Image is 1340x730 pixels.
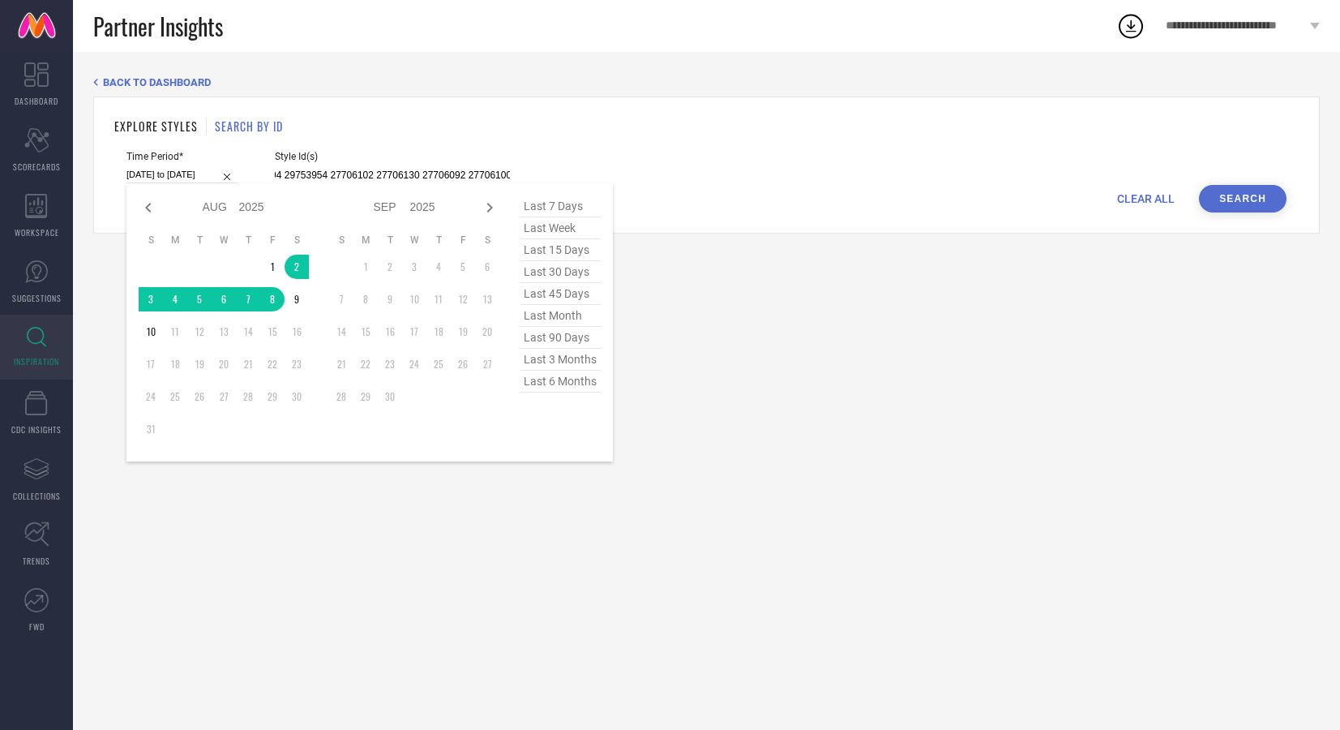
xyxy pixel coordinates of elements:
[426,352,451,376] td: Thu Sep 25 2025
[426,255,451,279] td: Thu Sep 04 2025
[212,287,236,311] td: Wed Aug 06 2025
[212,234,236,247] th: Wednesday
[520,305,601,327] span: last month
[378,384,402,409] td: Tue Sep 30 2025
[163,320,187,344] td: Mon Aug 11 2025
[451,287,475,311] td: Fri Sep 12 2025
[114,118,198,135] h1: EXPLORE STYLES
[353,255,378,279] td: Mon Sep 01 2025
[451,352,475,376] td: Fri Sep 26 2025
[520,283,601,305] span: last 45 days
[329,352,353,376] td: Sun Sep 21 2025
[139,417,163,441] td: Sun Aug 31 2025
[285,255,309,279] td: Sat Aug 02 2025
[103,76,211,88] span: BACK TO DASHBOARD
[480,198,499,217] div: Next month
[353,234,378,247] th: Monday
[139,198,158,217] div: Previous month
[1116,11,1145,41] div: Open download list
[15,226,59,238] span: WORKSPACE
[285,234,309,247] th: Saturday
[163,352,187,376] td: Mon Aug 18 2025
[215,118,283,135] h1: SEARCH BY ID
[1117,192,1175,205] span: CLEAR ALL
[236,384,260,409] td: Thu Aug 28 2025
[15,95,58,107] span: DASHBOARD
[29,620,45,633] span: FWD
[520,327,601,349] span: last 90 days
[1199,185,1286,213] button: Search
[236,234,260,247] th: Thursday
[163,384,187,409] td: Mon Aug 25 2025
[260,234,285,247] th: Friday
[187,384,212,409] td: Tue Aug 26 2025
[329,234,353,247] th: Sunday
[402,352,426,376] td: Wed Sep 24 2025
[426,320,451,344] td: Thu Sep 18 2025
[14,355,59,367] span: INSPIRATION
[520,261,601,283] span: last 30 days
[163,287,187,311] td: Mon Aug 04 2025
[260,287,285,311] td: Fri Aug 08 2025
[475,352,499,376] td: Sat Sep 27 2025
[378,234,402,247] th: Tuesday
[402,287,426,311] td: Wed Sep 10 2025
[93,10,223,43] span: Partner Insights
[139,234,163,247] th: Sunday
[236,352,260,376] td: Thu Aug 21 2025
[285,384,309,409] td: Sat Aug 30 2025
[402,234,426,247] th: Wednesday
[329,384,353,409] td: Sun Sep 28 2025
[13,490,61,502] span: COLLECTIONS
[353,320,378,344] td: Mon Sep 15 2025
[520,217,601,239] span: last week
[285,287,309,311] td: Sat Aug 09 2025
[212,352,236,376] td: Wed Aug 20 2025
[212,384,236,409] td: Wed Aug 27 2025
[139,384,163,409] td: Sun Aug 24 2025
[187,320,212,344] td: Tue Aug 12 2025
[520,239,601,261] span: last 15 days
[475,287,499,311] td: Sat Sep 13 2025
[11,423,62,436] span: CDC INSIGHTS
[126,151,238,162] span: Time Period*
[260,384,285,409] td: Fri Aug 29 2025
[275,151,510,162] span: Style Id(s)
[187,287,212,311] td: Tue Aug 05 2025
[520,349,601,371] span: last 3 months
[236,287,260,311] td: Thu Aug 07 2025
[426,234,451,247] th: Thursday
[520,195,601,217] span: last 7 days
[451,234,475,247] th: Friday
[378,255,402,279] td: Tue Sep 02 2025
[402,255,426,279] td: Wed Sep 03 2025
[426,287,451,311] td: Thu Sep 11 2025
[378,320,402,344] td: Tue Sep 16 2025
[451,320,475,344] td: Fri Sep 19 2025
[378,287,402,311] td: Tue Sep 09 2025
[260,255,285,279] td: Fri Aug 01 2025
[187,352,212,376] td: Tue Aug 19 2025
[187,234,212,247] th: Tuesday
[285,352,309,376] td: Sat Aug 23 2025
[353,352,378,376] td: Mon Sep 22 2025
[275,166,510,185] input: Enter comma separated style ids e.g. 12345, 67890
[475,320,499,344] td: Sat Sep 20 2025
[329,287,353,311] td: Sun Sep 07 2025
[378,352,402,376] td: Tue Sep 23 2025
[212,320,236,344] td: Wed Aug 13 2025
[285,320,309,344] td: Sat Aug 16 2025
[139,287,163,311] td: Sun Aug 03 2025
[475,234,499,247] th: Saturday
[402,320,426,344] td: Wed Sep 17 2025
[139,320,163,344] td: Sun Aug 10 2025
[520,371,601,393] span: last 6 months
[93,76,1320,88] div: Back TO Dashboard
[475,255,499,279] td: Sat Sep 06 2025
[12,292,62,304] span: SUGGESTIONS
[260,352,285,376] td: Fri Aug 22 2025
[13,161,61,173] span: SCORECARDS
[163,234,187,247] th: Monday
[353,287,378,311] td: Mon Sep 08 2025
[451,255,475,279] td: Fri Sep 05 2025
